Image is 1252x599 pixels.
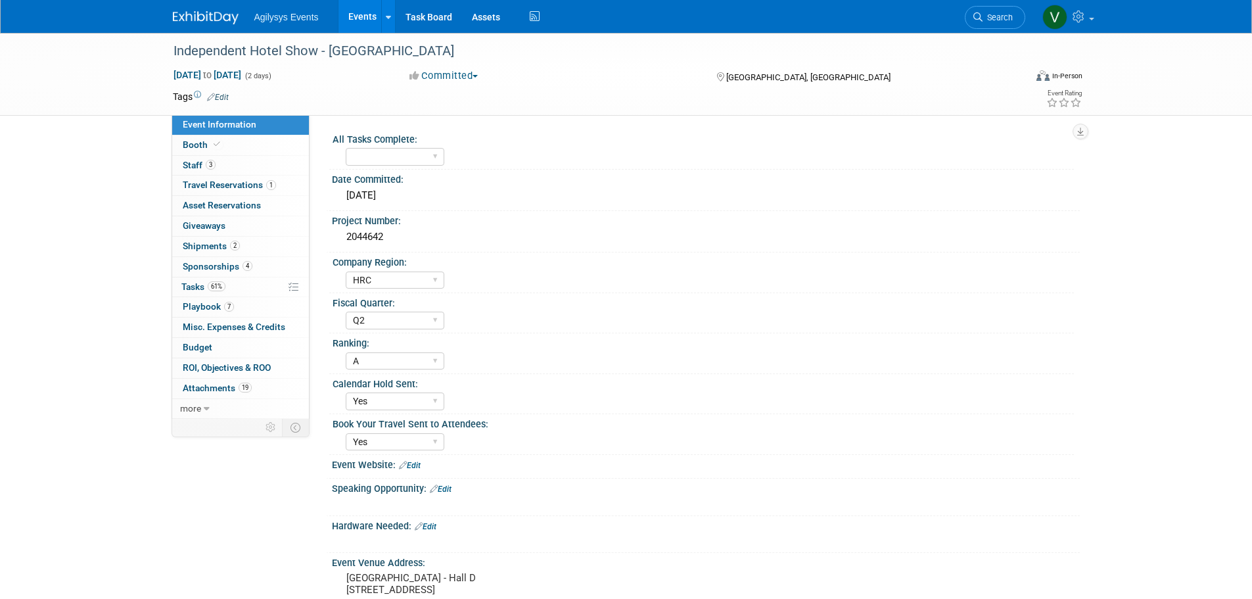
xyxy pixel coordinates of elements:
img: Vaitiare Munoz [1042,5,1067,30]
span: more [180,403,201,414]
a: Playbook7 [172,297,309,317]
div: 2044642 [342,227,1070,247]
a: Staff3 [172,156,309,176]
div: Ranking: [333,333,1074,350]
a: Attachments19 [172,379,309,398]
a: ROI, Objectives & ROO [172,358,309,378]
span: 2 [230,241,240,251]
pre: [GEOGRAPHIC_DATA] - Hall D [STREET_ADDRESS] [346,572,629,596]
a: Misc. Expenses & Credits [172,318,309,337]
a: Search [965,6,1025,29]
div: Independent Hotel Show - [GEOGRAPHIC_DATA] [169,39,1006,63]
button: Committed [405,69,483,83]
div: Fiscal Quarter: [333,293,1074,310]
span: Playbook [183,301,234,312]
span: [DATE] [DATE] [173,69,242,81]
span: Misc. Expenses & Credits [183,322,285,332]
span: Search [983,12,1013,22]
a: Booth [172,135,309,155]
div: Event Website: [332,455,1080,472]
div: Speaking Opportunity: [332,479,1080,496]
span: Tasks [181,281,225,292]
div: Event Rating [1046,90,1082,97]
span: Booth [183,139,223,150]
span: Staff [183,160,216,170]
span: Agilysys Events [254,12,319,22]
span: 3 [206,160,216,170]
img: Format-Inperson.png [1036,70,1050,81]
div: Hardware Needed: [332,516,1080,533]
i: Booth reservation complete [214,141,220,148]
span: Event Information [183,119,256,130]
a: Budget [172,338,309,358]
a: Sponsorships4 [172,257,309,277]
img: ExhibitDay [173,11,239,24]
div: All Tasks Complete: [333,130,1074,146]
a: Giveaways [172,216,309,236]
div: [DATE] [342,185,1070,206]
td: Tags [173,90,229,103]
a: Edit [207,93,229,102]
span: Giveaways [183,220,225,231]
span: Sponsorships [183,261,252,272]
a: Asset Reservations [172,196,309,216]
div: Company Region: [333,252,1074,269]
a: Tasks61% [172,277,309,297]
span: 19 [239,383,252,393]
div: In-Person [1052,71,1082,81]
a: Event Information [172,115,309,135]
div: Calendar Hold Sent: [333,374,1074,391]
span: Asset Reservations [183,200,261,210]
span: Travel Reservations [183,180,276,190]
a: Travel Reservations1 [172,176,309,195]
td: Toggle Event Tabs [282,419,309,436]
span: Shipments [183,241,240,251]
span: 4 [243,261,252,271]
span: 61% [208,281,225,291]
a: Edit [415,522,436,531]
span: Budget [183,342,212,352]
span: to [201,70,214,80]
td: Personalize Event Tab Strip [260,419,283,436]
a: more [172,399,309,419]
div: Event Format [948,68,1083,88]
div: Event Venue Address: [332,553,1080,569]
a: Edit [399,461,421,470]
span: ROI, Objectives & ROO [183,362,271,373]
span: 7 [224,302,234,312]
div: Date Committed: [332,170,1080,186]
span: 1 [266,180,276,190]
a: Edit [430,485,452,494]
span: (2 days) [244,72,271,80]
span: Attachments [183,383,252,393]
div: Book Your Travel Sent to Attendees: [333,414,1074,431]
span: [GEOGRAPHIC_DATA], [GEOGRAPHIC_DATA] [726,72,891,82]
div: Project Number: [332,211,1080,228]
a: Shipments2 [172,237,309,256]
